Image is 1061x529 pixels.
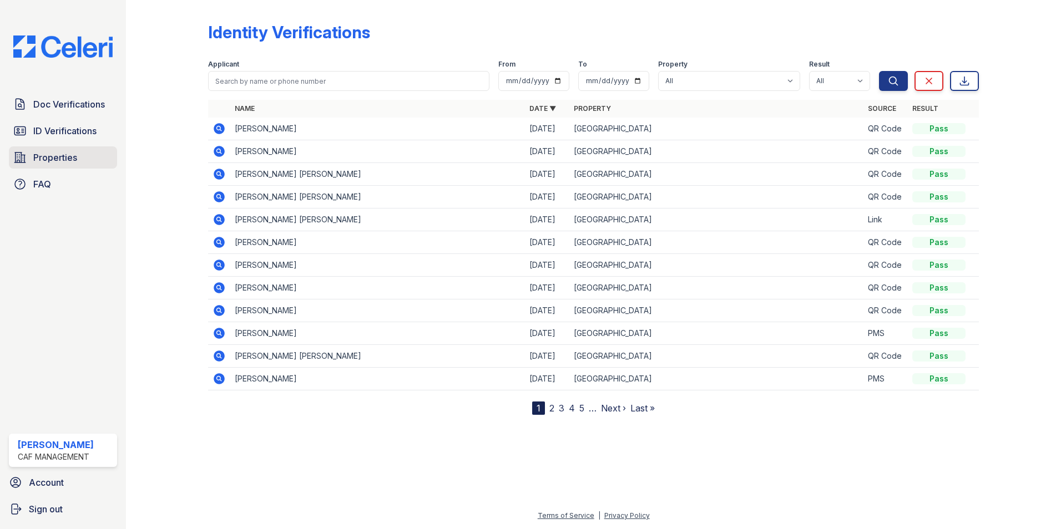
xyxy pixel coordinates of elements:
[525,231,569,254] td: [DATE]
[569,118,864,140] td: [GEOGRAPHIC_DATA]
[525,118,569,140] td: [DATE]
[574,104,611,113] a: Property
[569,254,864,277] td: [GEOGRAPHIC_DATA]
[569,186,864,208] td: [GEOGRAPHIC_DATA]
[863,368,908,390] td: PMS
[912,237,966,248] div: Pass
[863,231,908,254] td: QR Code
[532,401,545,415] div: 1
[604,511,650,520] a: Privacy Policy
[230,208,525,231] td: [PERSON_NAME] [PERSON_NAME]
[579,403,584,414] a: 5
[525,163,569,186] td: [DATE]
[863,277,908,299] td: QR Code
[569,231,864,254] td: [GEOGRAPHIC_DATA]
[18,438,94,451] div: [PERSON_NAME]
[658,60,688,69] label: Property
[230,118,525,140] td: [PERSON_NAME]
[525,368,569,390] td: [DATE]
[230,277,525,299] td: [PERSON_NAME]
[525,140,569,163] td: [DATE]
[549,403,554,414] a: 2
[33,98,105,111] span: Doc Verifications
[9,120,117,142] a: ID Verifications
[912,146,966,157] div: Pass
[230,140,525,163] td: [PERSON_NAME]
[18,451,94,462] div: CAF Management
[525,254,569,277] td: [DATE]
[912,123,966,134] div: Pass
[529,104,556,113] a: Date ▼
[912,350,966,362] div: Pass
[33,124,97,138] span: ID Verifications
[230,254,525,277] td: [PERSON_NAME]
[912,191,966,202] div: Pass
[569,403,575,414] a: 4
[912,373,966,384] div: Pass
[578,60,587,69] label: To
[230,368,525,390] td: [PERSON_NAME]
[863,254,908,277] td: QR Code
[9,146,117,169] a: Properties
[809,60,830,69] label: Result
[863,299,908,322] td: QR Code
[863,322,908,345] td: PMS
[569,163,864,186] td: [GEOGRAPHIC_DATA]
[235,104,255,113] a: Name
[569,277,864,299] td: [GEOGRAPHIC_DATA]
[230,345,525,368] td: [PERSON_NAME] [PERSON_NAME]
[868,104,896,113] a: Source
[569,345,864,368] td: [GEOGRAPHIC_DATA]
[912,305,966,316] div: Pass
[598,511,600,520] div: |
[29,502,63,516] span: Sign out
[863,345,908,368] td: QR Code
[630,403,655,414] a: Last »
[498,60,516,69] label: From
[559,403,564,414] a: 3
[4,498,122,520] a: Sign out
[230,299,525,322] td: [PERSON_NAME]
[208,22,370,42] div: Identity Verifications
[912,104,938,113] a: Result
[912,214,966,225] div: Pass
[9,93,117,115] a: Doc Verifications
[569,208,864,231] td: [GEOGRAPHIC_DATA]
[29,476,64,489] span: Account
[569,368,864,390] td: [GEOGRAPHIC_DATA]
[912,169,966,180] div: Pass
[33,177,51,191] span: FAQ
[525,299,569,322] td: [DATE]
[863,163,908,186] td: QR Code
[863,140,908,163] td: QR Code
[9,173,117,195] a: FAQ
[601,403,626,414] a: Next ›
[538,511,594,520] a: Terms of Service
[4,35,122,58] img: CE_Logo_Blue-a8612792a0a2168367f1c8372b55b34899dd931a85d93a1a3d3e32e68fde9ad4.png
[525,186,569,208] td: [DATE]
[912,282,966,293] div: Pass
[230,231,525,254] td: [PERSON_NAME]
[230,163,525,186] td: [PERSON_NAME] [PERSON_NAME]
[525,322,569,345] td: [DATE]
[589,401,597,415] span: …
[33,151,77,164] span: Properties
[569,140,864,163] td: [GEOGRAPHIC_DATA]
[912,328,966,339] div: Pass
[863,208,908,231] td: Link
[525,345,569,368] td: [DATE]
[208,60,239,69] label: Applicant
[569,299,864,322] td: [GEOGRAPHIC_DATA]
[525,277,569,299] td: [DATE]
[208,71,489,91] input: Search by name or phone number
[525,208,569,231] td: [DATE]
[569,322,864,345] td: [GEOGRAPHIC_DATA]
[230,186,525,208] td: [PERSON_NAME] [PERSON_NAME]
[863,118,908,140] td: QR Code
[912,260,966,271] div: Pass
[230,322,525,345] td: [PERSON_NAME]
[4,471,122,494] a: Account
[863,186,908,208] td: QR Code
